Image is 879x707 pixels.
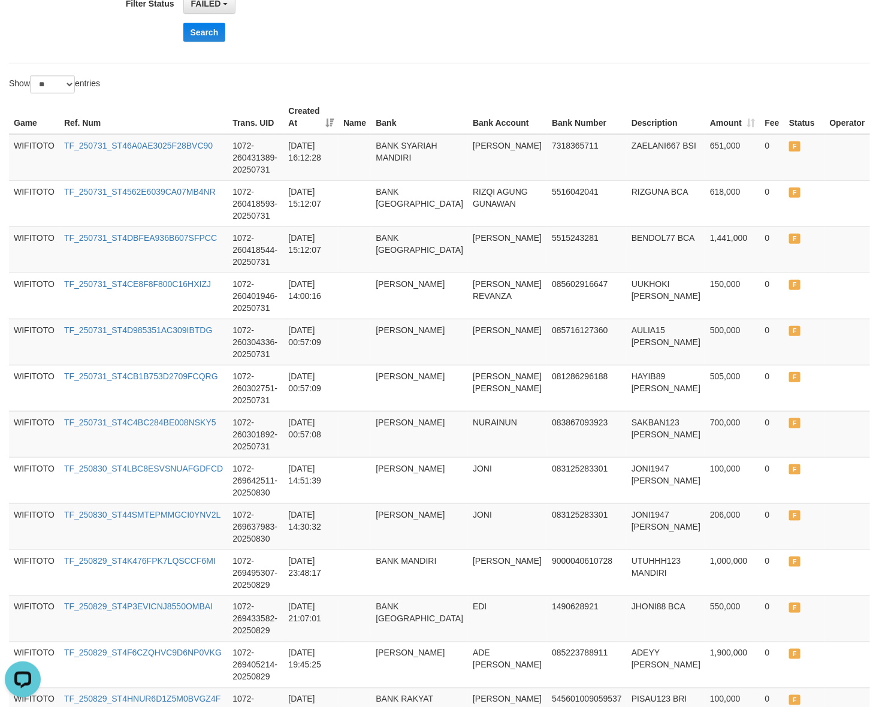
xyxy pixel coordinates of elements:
th: Bank Number [547,100,627,134]
td: [PERSON_NAME] [468,549,547,596]
td: 0 [760,457,784,503]
td: 1072-260418593-20250731 [228,180,283,226]
td: BANK [GEOGRAPHIC_DATA] [371,180,468,226]
td: 0 [760,411,784,457]
td: [PERSON_NAME] REVANZA [468,273,547,319]
td: 1072-260401946-20250731 [228,273,283,319]
td: JONI [468,503,547,549]
td: 085602916647 [547,273,627,319]
td: 1072-260431389-20250731 [228,134,283,181]
td: UTUHHH123 MANDIRI [627,549,705,596]
button: Search [183,23,226,42]
td: 1,900,000 [705,642,760,688]
td: [PERSON_NAME] [371,365,468,411]
td: UUKHOKI [PERSON_NAME] [627,273,705,319]
td: WIFITOTO [9,365,59,411]
td: 1072-269495307-20250829 [228,549,283,596]
td: [DATE] 21:07:01 [284,596,339,642]
span: FAILED [789,372,801,382]
td: WIFITOTO [9,549,59,596]
td: [DATE] 00:57:08 [284,411,339,457]
td: 700,000 [705,411,760,457]
td: 618,000 [705,180,760,226]
td: [PERSON_NAME] [371,503,468,549]
a: TF_250731_ST4DBFEA936B607SFPCC [64,233,217,243]
span: FAILED [789,418,801,428]
span: FAILED [789,188,801,198]
a: TF_250829_ST4F6CZQHVC9D6NP0VKG [64,648,222,658]
td: [DATE] 14:51:39 [284,457,339,503]
span: FAILED [789,649,801,659]
a: TF_250731_ST46A0AE3025F28BVC90 [64,141,213,150]
td: AULIA15 [PERSON_NAME] [627,319,705,365]
td: 0 [760,134,784,181]
td: WIFITOTO [9,180,59,226]
span: FAILED [789,603,801,613]
td: [DATE] 14:30:32 [284,503,339,549]
td: WIFITOTO [9,596,59,642]
td: BANK SYARIAH MANDIRI [371,134,468,181]
td: 085716127360 [547,319,627,365]
span: FAILED [789,141,801,152]
td: 1072-269433582-20250829 [228,596,283,642]
th: Description [627,100,705,134]
td: 5516042041 [547,180,627,226]
a: TF_250731_ST4D985351AC309IBTDG [64,325,212,335]
td: [PERSON_NAME] [371,642,468,688]
td: 1490628921 [547,596,627,642]
th: Bank Account [468,100,547,134]
td: 150,000 [705,273,760,319]
span: FAILED [789,510,801,521]
td: HAYIB89 [PERSON_NAME] [627,365,705,411]
span: FAILED [789,557,801,567]
td: WIFITOTO [9,134,59,181]
td: SAKBAN123 [PERSON_NAME] [627,411,705,457]
td: 1072-260418544-20250731 [228,226,283,273]
td: 1072-269642511-20250830 [228,457,283,503]
td: 083125283301 [547,503,627,549]
td: 0 [760,596,784,642]
label: Show entries [9,75,100,93]
th: Name [339,100,371,134]
td: 100,000 [705,457,760,503]
td: NURAINUN [468,411,547,457]
td: [PERSON_NAME] [468,134,547,181]
td: JONI1947 [PERSON_NAME] [627,503,705,549]
td: 0 [760,642,784,688]
td: [DATE] 19:45:25 [284,642,339,688]
span: FAILED [789,326,801,336]
td: ZAELANI667 BSI [627,134,705,181]
td: [DATE] 14:00:16 [284,273,339,319]
td: [PERSON_NAME] [371,319,468,365]
a: TF_250731_ST4C4BC284BE008NSKY5 [64,418,216,427]
button: Open LiveChat chat widget [5,5,41,41]
a: TF_250731_ST4CE8F8F800C16HXIZJ [64,279,211,289]
td: 500,000 [705,319,760,365]
th: Created At: activate to sort column ascending [284,100,339,134]
span: FAILED [789,280,801,290]
td: 085223788911 [547,642,627,688]
td: RIZQI AGUNG GUNAWAN [468,180,547,226]
td: [PERSON_NAME] [PERSON_NAME] [468,365,547,411]
td: 0 [760,503,784,549]
td: WIFITOTO [9,457,59,503]
td: EDI [468,596,547,642]
td: 1,000,000 [705,549,760,596]
td: 0 [760,180,784,226]
td: 651,000 [705,134,760,181]
td: 0 [760,226,784,273]
td: 505,000 [705,365,760,411]
td: 9000040610728 [547,549,627,596]
td: 5515243281 [547,226,627,273]
td: RIZGUNA BCA [627,180,705,226]
td: JHONI88 BCA [627,596,705,642]
td: BANK MANDIRI [371,549,468,596]
td: 550,000 [705,596,760,642]
td: [PERSON_NAME] [468,319,547,365]
th: Status [784,100,825,134]
a: TF_250830_ST4LBC8ESVSNUAFGDFCD [64,464,223,473]
td: 083125283301 [547,457,627,503]
span: FAILED [789,695,801,705]
td: BANK [GEOGRAPHIC_DATA] [371,596,468,642]
td: 083867093923 [547,411,627,457]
